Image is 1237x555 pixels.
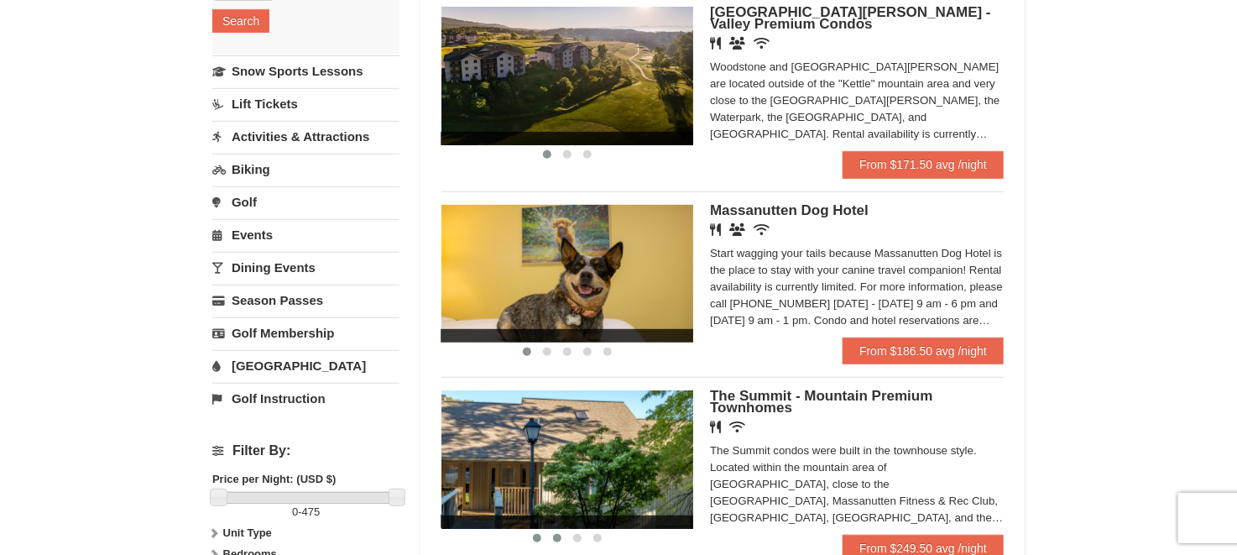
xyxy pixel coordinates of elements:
[729,421,745,433] i: Wireless Internet (free)
[212,317,399,348] a: Golf Membership
[710,388,932,416] span: The Summit - Mountain Premium Townhomes
[292,505,298,518] span: 0
[710,421,721,433] i: Restaurant
[710,4,991,32] span: [GEOGRAPHIC_DATA][PERSON_NAME] - Valley Premium Condos
[754,223,770,236] i: Wireless Internet (free)
[212,55,399,86] a: Snow Sports Lessons
[729,37,745,50] i: Banquet Facilities
[212,473,336,485] strong: Price per Night: (USD $)
[212,9,269,33] button: Search
[212,88,399,119] a: Lift Tickets
[223,526,272,539] strong: Unit Type
[212,121,399,152] a: Activities & Attractions
[212,383,399,414] a: Golf Instruction
[729,223,745,236] i: Banquet Facilities
[710,59,1004,143] div: Woodstone and [GEOGRAPHIC_DATA][PERSON_NAME] are located outside of the "Kettle" mountain area an...
[710,202,869,218] span: Massanutten Dog Hotel
[212,252,399,283] a: Dining Events
[212,154,399,185] a: Biking
[754,37,770,50] i: Wireless Internet (free)
[843,338,1004,364] a: From $186.50 avg /night
[843,151,1004,178] a: From $171.50 avg /night
[302,505,321,518] span: 475
[710,245,1004,329] div: Start wagging your tails because Massanutten Dog Hotel is the place to stay with your canine trav...
[212,350,399,381] a: [GEOGRAPHIC_DATA]
[212,443,399,458] h4: Filter By:
[710,37,721,50] i: Restaurant
[710,223,721,236] i: Restaurant
[710,442,1004,526] div: The Summit condos were built in the townhouse style. Located within the mountain area of [GEOGRAP...
[212,504,399,521] label: -
[212,219,399,250] a: Events
[212,186,399,217] a: Golf
[212,285,399,316] a: Season Passes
